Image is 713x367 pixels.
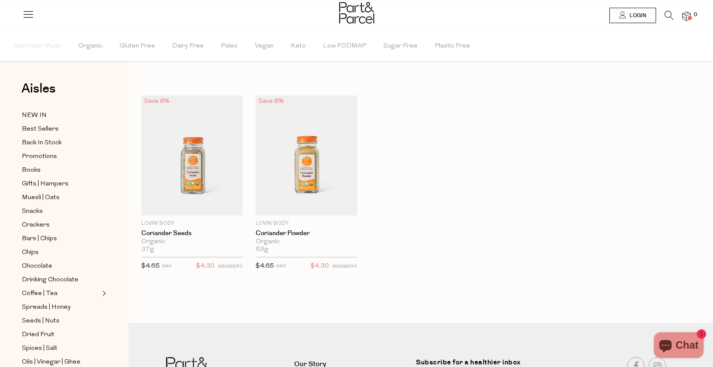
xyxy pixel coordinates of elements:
a: Gifts | Hampers [22,179,100,189]
span: Gifts | Hampers [22,179,69,189]
div: Organic [141,238,243,246]
a: Books [22,165,100,176]
span: Australian Made [13,31,61,61]
span: Paleo [221,31,238,61]
a: Bars | Chips [22,233,100,244]
a: Spreads | Honey [22,302,100,313]
img: Coriander Powder [256,95,357,215]
img: Coriander Seeds [141,95,243,215]
span: Best Sellers [22,124,59,134]
a: Coffee | Tea [22,288,100,299]
span: Low FODMAP [323,31,366,61]
span: Login [627,12,646,19]
a: Dried Fruit [22,329,100,340]
a: Coriander Seeds [141,230,243,237]
span: Bars | Chips [22,234,57,244]
a: Crackers [22,220,100,230]
span: Sugar Free [383,31,418,61]
a: Back In Stock [22,137,100,148]
div: Organic [256,238,357,246]
span: Promotions [22,152,57,162]
span: Spreads | Honey [22,302,71,313]
span: Chocolate [22,261,52,272]
span: Drinking Chocolate [22,275,78,285]
span: Muesli | Oats [22,193,60,203]
a: Spices | Salt [22,343,100,354]
button: Expand/Collapse Coffee | Tea [100,288,106,298]
span: Dairy Free [172,31,204,61]
div: Save 8% [141,95,172,107]
span: Vegan [255,31,274,61]
span: Spices | Salt [22,343,57,354]
div: Save 8% [256,95,286,107]
a: Seeds | Nuts [22,316,100,326]
span: Back In Stock [22,138,62,148]
a: Chocolate [22,261,100,272]
a: Aisles [21,82,56,104]
span: 0 [692,11,699,19]
a: Chips [22,247,100,258]
span: $4.30 [310,261,329,272]
span: Gluten Free [119,31,155,61]
a: 0 [682,12,691,21]
span: Organic [78,31,102,61]
a: Drinking Chocolate [22,275,100,285]
small: MEMBERS [218,264,243,269]
span: Dried Fruit [22,330,54,340]
a: Snacks [22,206,100,217]
span: 37g [141,246,154,254]
span: 63g [256,246,268,254]
span: $4.65 [141,263,160,269]
span: Books [22,165,41,176]
span: Seeds | Nuts [22,316,60,326]
a: Login [609,8,656,23]
a: NEW IN [22,110,100,121]
span: NEW IN [22,110,47,121]
span: Keto [291,31,306,61]
p: Lovin' Body [256,220,357,227]
span: Snacks [22,206,43,217]
span: Aisles [21,79,56,98]
a: Best Sellers [22,124,100,134]
a: Muesli | Oats [22,192,100,203]
span: Plastic Free [435,31,470,61]
inbox-online-store-chat: Shopify online store chat [651,332,706,360]
span: $4.30 [196,261,215,272]
a: Coriander Powder [256,230,357,237]
img: Part&Parcel [339,2,374,24]
small: RRP [276,264,286,269]
small: RRP [162,264,172,269]
p: Lovin' Body [141,220,243,227]
span: Chips [22,248,39,258]
span: Coffee | Tea [22,289,57,299]
span: Crackers [22,220,50,230]
small: MEMBERS [332,264,357,269]
span: $4.65 [256,263,274,269]
a: Promotions [22,151,100,162]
